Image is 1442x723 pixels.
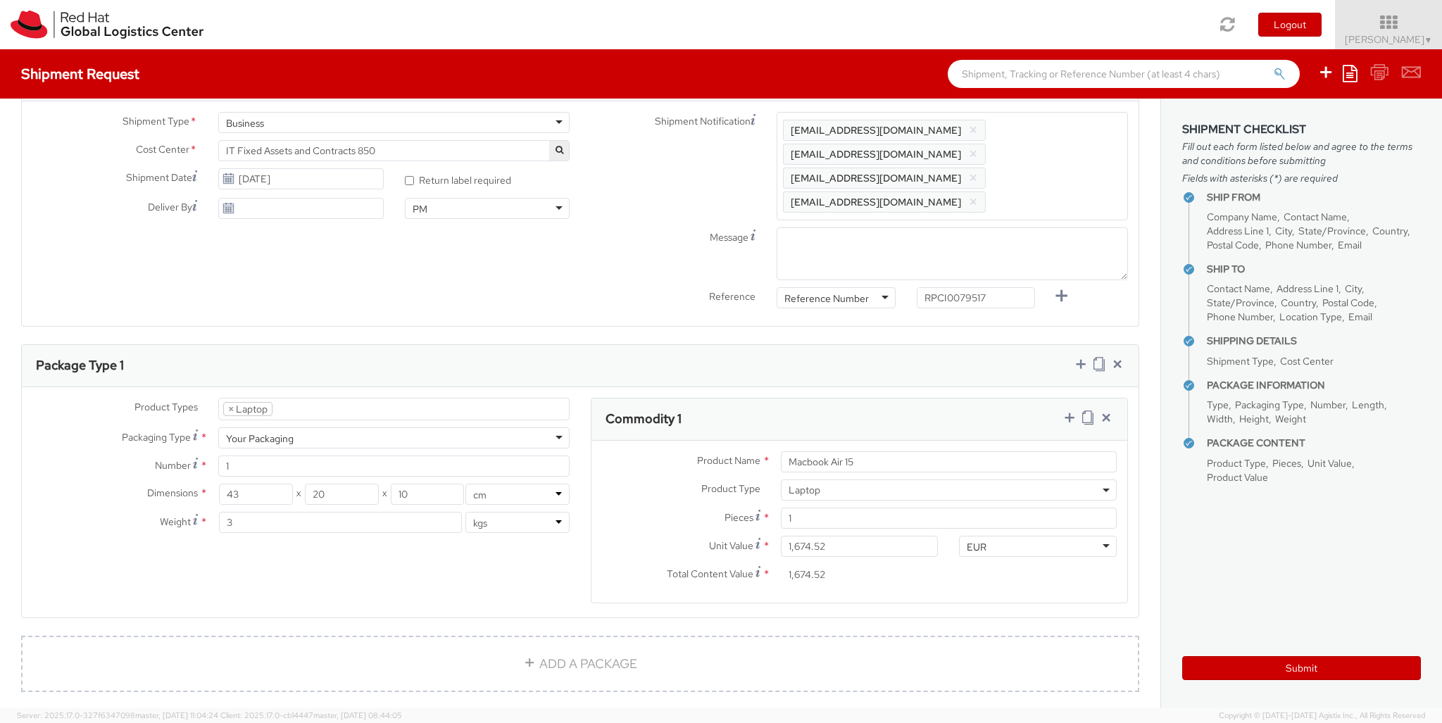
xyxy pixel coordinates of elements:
img: rh-logistics-00dfa346123c4ec078e1.svg [11,11,203,39]
span: Shipment Type [123,114,189,130]
input: Return label required [405,176,414,185]
h4: Ship To [1207,264,1421,275]
span: Pieces [1272,457,1301,470]
div: EUR [967,540,986,554]
span: Dimensions [147,486,198,499]
button: Submit [1182,656,1421,680]
a: ADD A PACKAGE [21,636,1139,692]
span: Contact Name [1284,210,1347,223]
span: Cost Center [136,142,189,158]
span: Weight [160,515,191,528]
span: master, [DATE] 11:04:24 [135,710,218,720]
span: IT Fixed Assets and Contracts 850 [218,140,570,161]
span: Packaging Type [122,431,191,444]
div: Your Packaging [226,432,294,446]
span: Phone Number [1207,310,1273,323]
span: City [1345,282,1362,295]
h4: Package Content [1207,438,1421,448]
span: Unit Value [1308,457,1352,470]
h4: Shipping Details [1207,336,1421,346]
div: Business [226,116,264,130]
span: Width [1207,413,1233,425]
h3: Commodity 1 [606,412,682,426]
span: Number [155,459,191,472]
span: master, [DATE] 08:44:05 [313,710,402,720]
span: X [379,484,391,505]
div: Reference Number [784,291,869,306]
button: × [969,146,978,163]
span: Weight [1275,413,1306,425]
button: × [969,194,978,210]
span: Fill out each form listed below and agree to the terms and conditions before submitting [1182,139,1421,168]
span: Product Types [134,401,198,413]
span: Location Type [1279,310,1342,323]
h4: Package Information [1207,380,1421,391]
span: Contact Name [1207,282,1270,295]
span: Shipment Notification [655,114,751,129]
span: Product Name [697,454,760,467]
span: IT Fixed Assets and Contracts 850 [226,144,562,157]
span: Product Type [701,482,760,495]
span: × [228,403,234,415]
div: PM [413,202,427,216]
span: Packaging Type [1235,398,1304,411]
span: Company Name [1207,210,1277,223]
span: Total Content Value [667,567,753,580]
span: State/Province [1298,225,1366,237]
span: Reference [709,290,756,303]
span: Height [1239,413,1269,425]
input: Width [305,484,378,505]
span: Shipment Type [1207,355,1274,367]
span: [PERSON_NAME] [1345,33,1433,46]
span: Client: 2025.17.0-cb14447 [220,710,402,720]
span: State/Province [1207,296,1274,309]
li: Laptop [223,402,272,416]
span: Email [1338,239,1362,251]
span: Laptop [789,484,1109,496]
span: Length [1352,398,1384,411]
input: Length [219,484,292,505]
input: Height [391,484,464,505]
span: Fields with asterisks (*) are required [1182,171,1421,185]
span: Type [1207,398,1229,411]
span: Server: 2025.17.0-327f6347098 [17,710,218,720]
span: Deliver By [148,200,192,215]
span: Laptop [781,479,1117,501]
span: Postal Code [1207,239,1259,251]
label: Return label required [405,171,513,187]
span: X [293,484,305,505]
span: Product Type [1207,457,1266,470]
span: Country [1281,296,1316,309]
button: Logout [1258,13,1322,37]
span: [EMAIL_ADDRESS][DOMAIN_NAME] [791,148,961,161]
span: City [1275,225,1292,237]
h3: Package Type 1 [36,358,124,372]
span: Postal Code [1322,296,1374,309]
h4: Shipment Request [21,66,139,82]
span: [EMAIL_ADDRESS][DOMAIN_NAME] [791,196,961,208]
span: Address Line 1 [1207,225,1269,237]
span: Shipment Date [126,170,192,185]
span: Pieces [725,511,753,524]
span: Copyright © [DATE]-[DATE] Agistix Inc., All Rights Reserved [1219,710,1425,722]
button: × [969,170,978,187]
h4: Ship From [1207,192,1421,203]
button: × [969,122,978,139]
span: [EMAIL_ADDRESS][DOMAIN_NAME] [791,172,961,184]
span: Product Value [1207,471,1268,484]
span: Email [1348,310,1372,323]
span: Phone Number [1265,239,1331,251]
span: Address Line 1 [1277,282,1338,295]
h3: Shipment Checklist [1182,123,1421,136]
span: Message [710,231,748,244]
span: Cost Center [1280,355,1334,367]
span: Unit Value [709,539,753,552]
span: Country [1372,225,1407,237]
input: Shipment, Tracking or Reference Number (at least 4 chars) [948,60,1300,88]
span: [EMAIL_ADDRESS][DOMAIN_NAME] [791,124,961,137]
span: Number [1310,398,1346,411]
span: ▼ [1424,34,1433,46]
